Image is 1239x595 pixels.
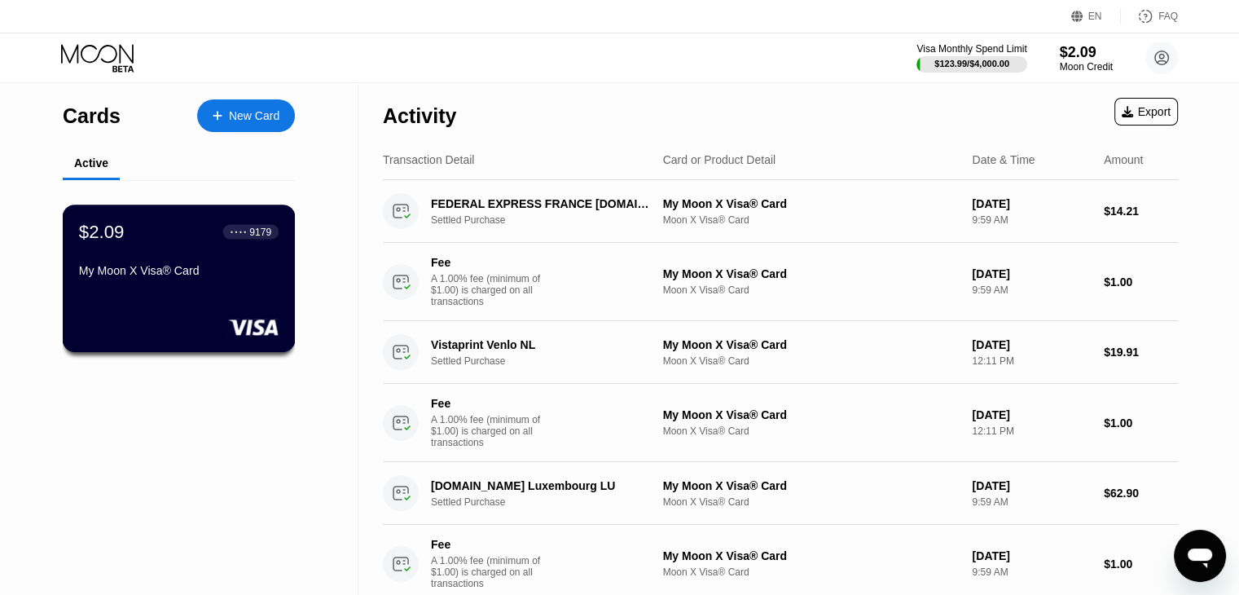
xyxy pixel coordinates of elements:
div: $1.00 [1104,558,1178,571]
div: Moon Credit [1060,61,1113,73]
div: Cards [63,104,121,128]
div: Activity [383,104,456,128]
div: $2.09 [1060,44,1113,61]
div: My Moon X Visa® Card [663,479,960,492]
div: My Moon X Visa® Card [663,549,960,562]
div: $2.09● ● ● ●9179My Moon X Visa® Card [64,205,294,351]
div: FAQ [1158,11,1178,22]
div: $123.99 / $4,000.00 [934,59,1009,68]
div: My Moon X Visa® Card [663,338,960,351]
div: [DATE] [972,479,1091,492]
div: Settled Purchase [431,214,671,226]
div: Amount [1104,153,1143,166]
div: FEDERAL EXPRESS FRANCE [DOMAIN_NAME][URL] FR [431,197,654,210]
div: Fee [431,397,545,410]
div: [DATE] [972,549,1091,562]
div: My Moon X Visa® Card [663,197,960,210]
div: 9179 [249,226,271,237]
div: Export [1122,105,1171,118]
div: New Card [197,99,295,132]
div: Settled Purchase [431,355,671,367]
div: 9:59 AM [972,496,1091,508]
div: 9:59 AM [972,566,1091,578]
div: Moon X Visa® Card [663,284,960,296]
div: Export [1114,98,1178,126]
div: FeeA 1.00% fee (minimum of $1.00) is charged on all transactionsMy Moon X Visa® CardMoon X Visa® ... [383,384,1178,462]
div: [DATE] [972,408,1091,421]
div: Transaction Detail [383,153,474,166]
div: My Moon X Visa® Card [79,264,279,277]
div: Fee [431,256,545,269]
div: EN [1088,11,1102,22]
div: $62.90 [1104,487,1178,500]
div: A 1.00% fee (minimum of $1.00) is charged on all transactions [431,273,553,307]
div: [DATE] [972,338,1091,351]
div: FEDERAL EXPRESS FRANCE [DOMAIN_NAME][URL] FRSettled PurchaseMy Moon X Visa® CardMoon X Visa® Card... [383,180,1178,243]
div: Date & Time [972,153,1035,166]
div: $14.21 [1104,205,1178,218]
div: Moon X Visa® Card [663,496,960,508]
div: Active [74,156,108,170]
div: ● ● ● ● [231,229,247,234]
div: Visa Monthly Spend Limit [916,43,1026,55]
div: $2.09 [79,221,125,242]
div: 12:11 PM [972,355,1091,367]
div: Card or Product Detail [663,153,776,166]
div: [DOMAIN_NAME] Luxembourg LU [431,479,654,492]
div: $2.09Moon Credit [1060,44,1113,73]
div: A 1.00% fee (minimum of $1.00) is charged on all transactions [431,414,553,448]
div: Fee [431,538,545,551]
div: Settled Purchase [431,496,671,508]
div: Vistaprint Venlo NL [431,338,654,351]
div: [DATE] [972,267,1091,280]
div: 12:11 PM [972,425,1091,437]
div: [DATE] [972,197,1091,210]
div: $1.00 [1104,275,1178,289]
div: A 1.00% fee (minimum of $1.00) is charged on all transactions [431,555,553,589]
div: [DOMAIN_NAME] Luxembourg LUSettled PurchaseMy Moon X Visa® CardMoon X Visa® Card[DATE]9:59 AM$62.90 [383,462,1178,525]
iframe: Bouton de lancement de la fenêtre de messagerie [1174,530,1226,582]
div: Moon X Visa® Card [663,425,960,437]
div: $1.00 [1104,416,1178,430]
div: Moon X Visa® Card [663,355,960,367]
div: FAQ [1121,8,1178,24]
div: FeeA 1.00% fee (minimum of $1.00) is charged on all transactionsMy Moon X Visa® CardMoon X Visa® ... [383,243,1178,321]
div: Vistaprint Venlo NLSettled PurchaseMy Moon X Visa® CardMoon X Visa® Card[DATE]12:11 PM$19.91 [383,321,1178,384]
div: Moon X Visa® Card [663,214,960,226]
div: My Moon X Visa® Card [663,408,960,421]
div: My Moon X Visa® Card [663,267,960,280]
div: $19.91 [1104,346,1178,359]
div: 9:59 AM [972,214,1091,226]
div: Visa Monthly Spend Limit$123.99/$4,000.00 [916,43,1026,73]
div: New Card [229,109,279,123]
div: Moon X Visa® Card [663,566,960,578]
div: EN [1071,8,1121,24]
div: 9:59 AM [972,284,1091,296]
